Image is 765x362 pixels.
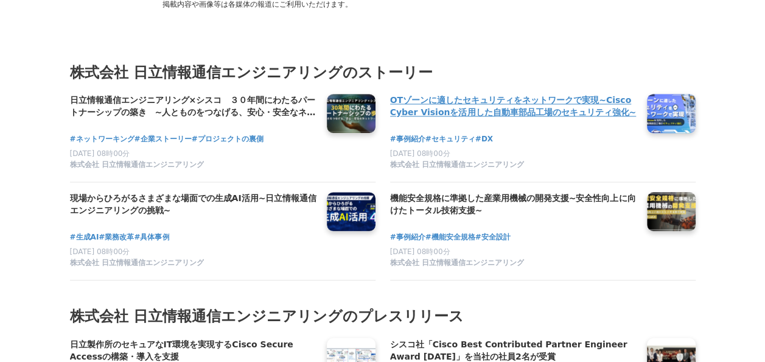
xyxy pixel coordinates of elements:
[134,133,192,145] a: #企業ストーリー
[70,247,130,256] span: [DATE] 08時00分
[70,258,204,268] span: 株式会社 日立情報通信エンジニアリング
[70,160,204,170] span: 株式会社 日立情報通信エンジニアリング
[192,133,264,145] a: #プロジェクトの裏側
[70,160,317,172] a: 株式会社 日立情報通信エンジニアリング
[70,94,317,119] a: 日立情報通信エンジニアリング×シスコ ３０年間にわたるパートナーシップの築き ~人とものをつなげる、安心・安全なネットワーク構築~
[390,160,637,172] a: 株式会社 日立情報通信エンジニアリング
[425,133,475,145] a: #セキュリティ
[134,232,169,243] a: #具体事例
[390,149,450,158] span: [DATE] 08時00分
[70,258,317,270] a: 株式会社 日立情報通信エンジニアリング
[70,61,696,84] h3: 株式会社 日立情報通信エンジニアリングのストーリー
[99,232,134,243] a: #業務改革
[390,247,450,256] span: [DATE] 08時00分
[475,232,511,243] a: #安全設計
[390,133,425,145] a: #事例紹介
[70,149,130,158] span: [DATE] 08時00分
[475,133,493,145] a: #DX
[70,232,99,243] a: #生成AI
[390,258,524,268] span: 株式会社 日立情報通信エンジニアリング
[390,160,524,170] span: 株式会社 日立情報通信エンジニアリング
[390,258,637,270] a: 株式会社 日立情報通信エンジニアリング
[390,94,637,119] a: OTゾーンに適したセキュリティをネットワークで実現~Cisco Cyber Visionを活用した自動車部品工場のセキュリティ強化~
[70,305,696,328] h2: 株式会社 日立情報通信エンジニアリングのプレスリリース
[70,133,134,145] a: #ネットワーキング
[425,232,475,243] a: #機能安全規格
[390,232,425,243] a: #事例紹介
[70,192,317,218] a: 現場からひろがるさまざまな場面での生成AI活用~日立情報通信エンジニアリングの挑戦~
[390,192,637,218] a: 機能安全規格に準拠した産業用機械の開発支援~安全性向上に向けたトータル技術支援~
